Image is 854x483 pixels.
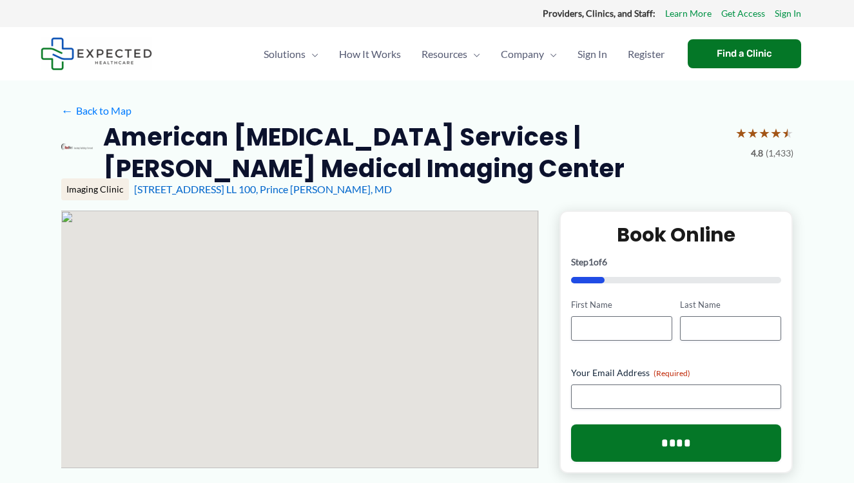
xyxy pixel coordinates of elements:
[571,222,782,247] h2: Book Online
[571,366,782,379] label: Your Email Address
[264,32,306,77] span: Solutions
[602,256,607,267] span: 6
[782,121,793,145] span: ★
[306,32,318,77] span: Menu Toggle
[766,145,793,162] span: (1,433)
[747,121,759,145] span: ★
[571,299,672,311] label: First Name
[577,32,607,77] span: Sign In
[617,32,675,77] a: Register
[253,32,329,77] a: SolutionsMenu Toggle
[61,104,73,117] span: ←
[501,32,544,77] span: Company
[41,37,152,70] img: Expected Healthcare Logo - side, dark font, small
[688,39,801,68] a: Find a Clinic
[721,5,765,22] a: Get Access
[775,5,801,22] a: Sign In
[253,32,675,77] nav: Primary Site Navigation
[680,299,781,311] label: Last Name
[751,145,763,162] span: 4.8
[571,258,782,267] p: Step of
[735,121,747,145] span: ★
[422,32,467,77] span: Resources
[339,32,401,77] span: How It Works
[770,121,782,145] span: ★
[103,121,724,185] h2: American [MEDICAL_DATA] Services | [PERSON_NAME] Medical Imaging Center
[654,368,690,378] span: (Required)
[544,32,557,77] span: Menu Toggle
[467,32,480,77] span: Menu Toggle
[329,32,411,77] a: How It Works
[61,101,131,120] a: ←Back to Map
[490,32,567,77] a: CompanyMenu Toggle
[61,178,129,200] div: Imaging Clinic
[759,121,770,145] span: ★
[588,256,594,267] span: 1
[543,8,655,19] strong: Providers, Clinics, and Staff:
[628,32,665,77] span: Register
[411,32,490,77] a: ResourcesMenu Toggle
[567,32,617,77] a: Sign In
[665,5,712,22] a: Learn More
[134,183,392,195] a: [STREET_ADDRESS] LL 100, Prince [PERSON_NAME], MD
